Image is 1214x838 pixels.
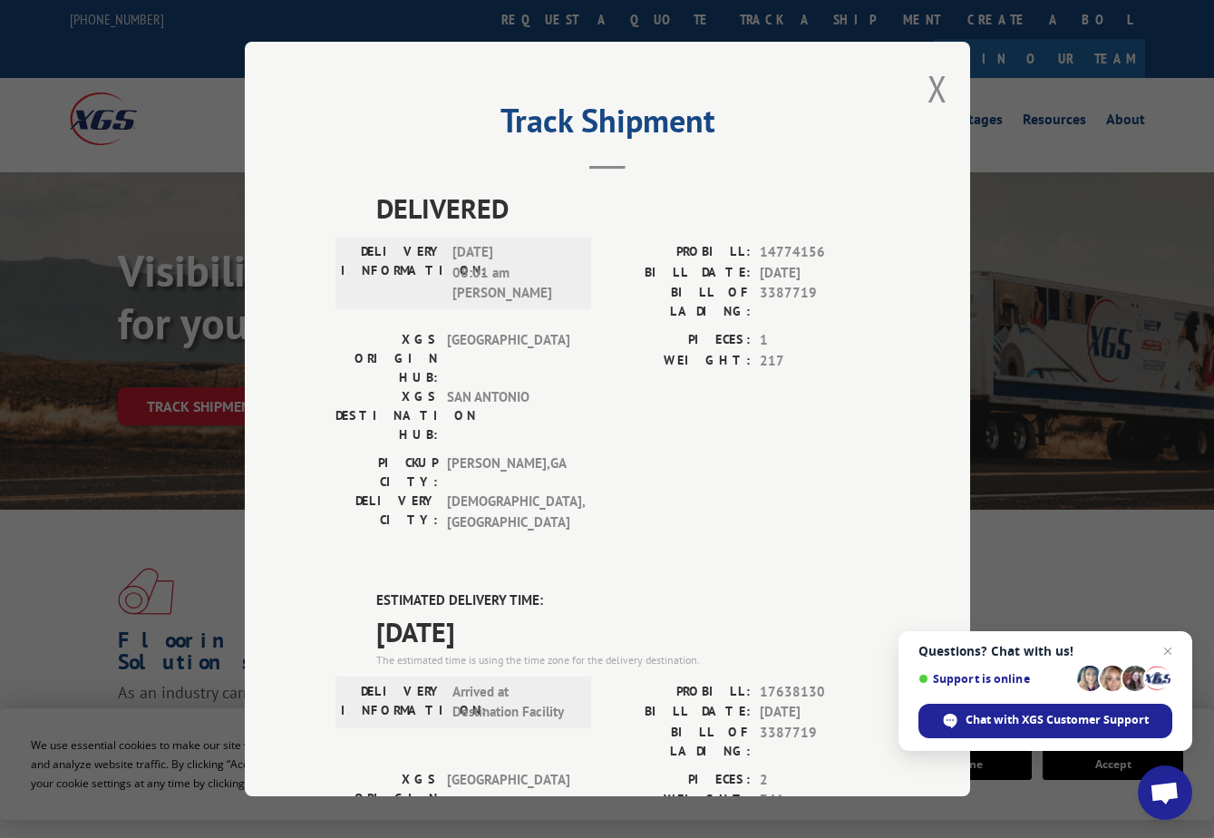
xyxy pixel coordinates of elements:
span: [DATE] [760,702,879,723]
span: 217 [760,351,879,372]
span: DELIVERED [376,188,879,229]
span: 741 [760,790,879,811]
div: Open chat [1138,765,1192,820]
label: BILL DATE: [607,263,751,284]
span: [DATE] [376,611,879,652]
span: Chat with XGS Customer Support [966,712,1149,728]
label: XGS DESTINATION HUB: [335,387,438,444]
span: Arrived at Destination Facility [452,682,575,723]
label: PIECES: [607,330,751,351]
label: PIECES: [607,770,751,791]
span: 3387719 [760,723,879,761]
span: [PERSON_NAME] , GA [447,453,569,492]
label: DELIVERY INFORMATION: [341,242,443,304]
label: DELIVERY INFORMATION: [341,682,443,723]
div: The estimated time is using the time zone for the delivery destination. [376,652,879,668]
span: 2 [760,770,879,791]
span: [DATE] [760,263,879,284]
label: BILL OF LADING: [607,723,751,761]
label: BILL DATE: [607,702,751,723]
label: BILL OF LADING: [607,283,751,321]
label: XGS ORIGIN HUB: [335,330,438,387]
label: PROBILL: [607,242,751,263]
span: [GEOGRAPHIC_DATA] [447,330,569,387]
label: PICKUP CITY: [335,453,438,492]
span: [DATE] 08:01 am [PERSON_NAME] [452,242,575,304]
span: SAN ANTONIO [447,387,569,444]
span: 3387719 [760,283,879,321]
span: Close chat [1157,640,1179,662]
span: [GEOGRAPHIC_DATA] [447,770,569,827]
label: DELIVERY CITY: [335,492,438,532]
button: Close modal [927,64,947,112]
label: WEIGHT: [607,790,751,811]
span: 14774156 [760,242,879,263]
span: [DEMOGRAPHIC_DATA] , [GEOGRAPHIC_DATA] [447,492,569,532]
label: XGS ORIGIN HUB: [335,770,438,827]
label: WEIGHT: [607,351,751,372]
label: PROBILL: [607,682,751,703]
span: 1 [760,330,879,351]
label: ESTIMATED DELIVERY TIME: [376,590,879,611]
div: Chat with XGS Customer Support [918,704,1172,738]
span: Support is online [918,672,1071,686]
h2: Track Shipment [335,108,879,142]
span: Questions? Chat with us! [918,644,1172,658]
span: 17638130 [760,682,879,703]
